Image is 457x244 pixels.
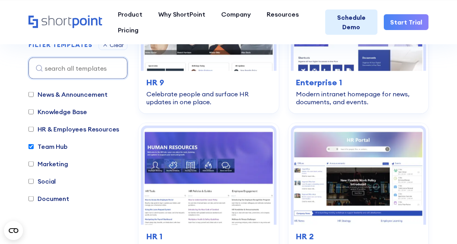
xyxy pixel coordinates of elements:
label: News & Announcement [28,90,108,99]
div: Modern intranet homepage for news, documents, and events. [296,90,421,106]
div: Clear [110,42,124,48]
input: Document [28,196,34,201]
input: News & Announcement [28,92,34,97]
label: Marketing [28,159,68,169]
button: Open CMP widget [4,221,23,240]
a: Start Trial [384,14,429,30]
input: Knowledge Base [28,109,34,114]
label: Knowledge Base [28,107,87,116]
label: Social [28,176,56,186]
input: Marketing [28,161,34,167]
input: search all templates [28,58,127,79]
h3: HR 9 [146,77,271,88]
a: Schedule Demo [325,9,377,35]
h3: Enterprise 1 [296,77,421,88]
div: Celebrate people and surface HR updates in one place. [146,90,271,106]
h2: FILTER TEMPLATES [28,41,92,49]
label: Document [28,194,69,203]
label: Team Hub [28,142,68,151]
div: Pricing [118,25,138,35]
a: Company [213,6,259,22]
a: Home [28,15,102,29]
iframe: Chat Widget [417,206,457,244]
a: Resources [259,6,307,22]
input: Social [28,179,34,184]
a: Product [110,6,150,22]
div: Company [221,9,251,19]
img: HR 1 – Human Resources Template: Centralize tools, policies, training, engagement, and news. [144,128,273,225]
div: Product [118,9,142,19]
input: Team Hub [28,144,34,149]
a: Pricing [110,22,146,38]
a: Why ShortPoint [150,6,213,22]
h3: HR 2 [296,231,421,242]
input: HR & Employees Resources [28,127,34,132]
div: Resources [267,9,299,19]
label: HR & Employees Resources [28,124,119,134]
div: Why ShortPoint [158,9,205,19]
h3: HR 1 [146,231,271,242]
img: HR 2 - HR Intranet Portal: Central HR hub for search, announcements, events, learning. [294,128,423,225]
